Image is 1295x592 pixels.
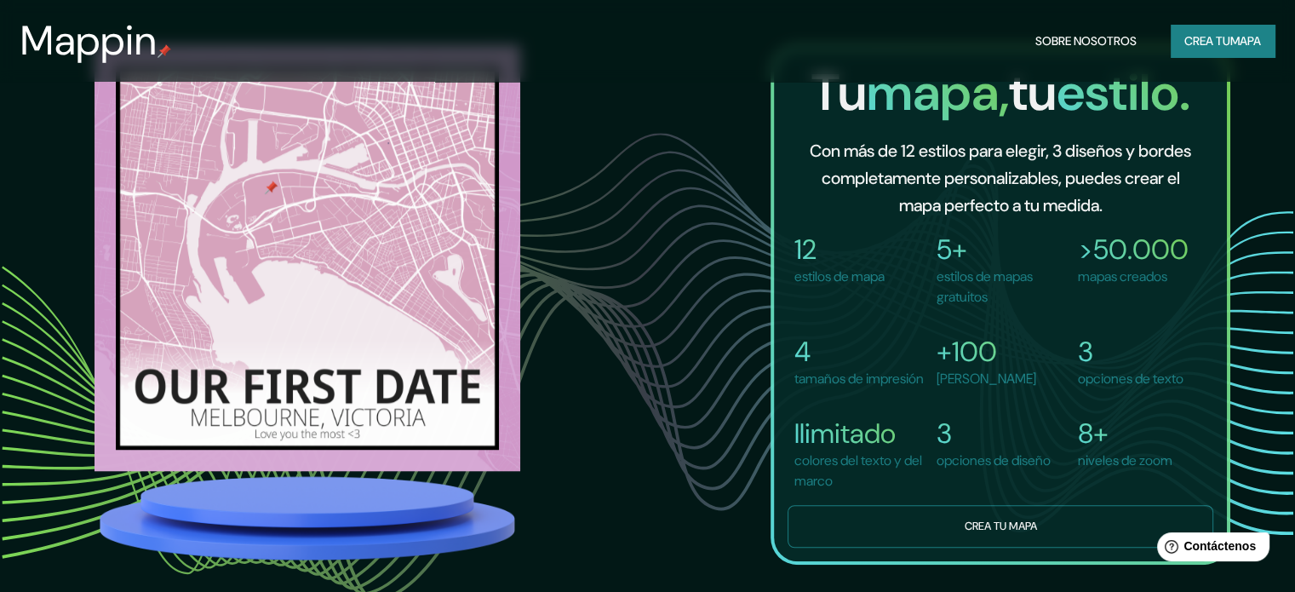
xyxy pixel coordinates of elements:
[1056,59,1189,126] font: estilo.
[1078,334,1093,370] font: 3
[794,416,896,451] font: Ilimitado
[866,59,1008,126] font: mapa,
[1171,25,1275,57] button: Crea tumapa
[937,416,952,451] font: 3
[794,267,885,285] font: estilos de mapa
[964,519,1036,533] font: Crea tu mapa
[1143,526,1276,573] iframe: Lanzador de widgets de ayuda
[794,451,922,490] font: colores del texto y del marco
[1230,33,1261,49] font: mapa
[810,140,1191,216] font: Con más de 12 estilos para elegir, 3 diseños y bordes completamente personalizables, puedes crear...
[794,232,817,267] font: 12
[20,14,158,67] font: Mappin
[95,471,520,566] img: platform.png
[937,232,967,267] font: 5+
[794,370,924,388] font: tamaños de impresión
[811,59,866,126] font: Tu
[1029,25,1143,57] button: Sobre nosotros
[1184,33,1230,49] font: Crea tu
[158,44,171,58] img: pin de mapeo
[1078,370,1183,388] font: opciones de texto
[1078,451,1172,469] font: niveles de zoom
[1008,59,1056,126] font: tu
[788,505,1213,547] button: Crea tu mapa
[937,267,1033,306] font: estilos de mapas gratuitos
[1078,267,1167,285] font: mapas creados
[937,370,1036,388] font: [PERSON_NAME]
[1078,232,1189,267] font: >50.000
[1035,33,1137,49] font: Sobre nosotros
[794,334,811,370] font: 4
[95,44,520,470] img: melbourne.png
[937,451,1051,469] font: opciones de diseño
[1078,416,1109,451] font: 8+
[937,334,997,370] font: +100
